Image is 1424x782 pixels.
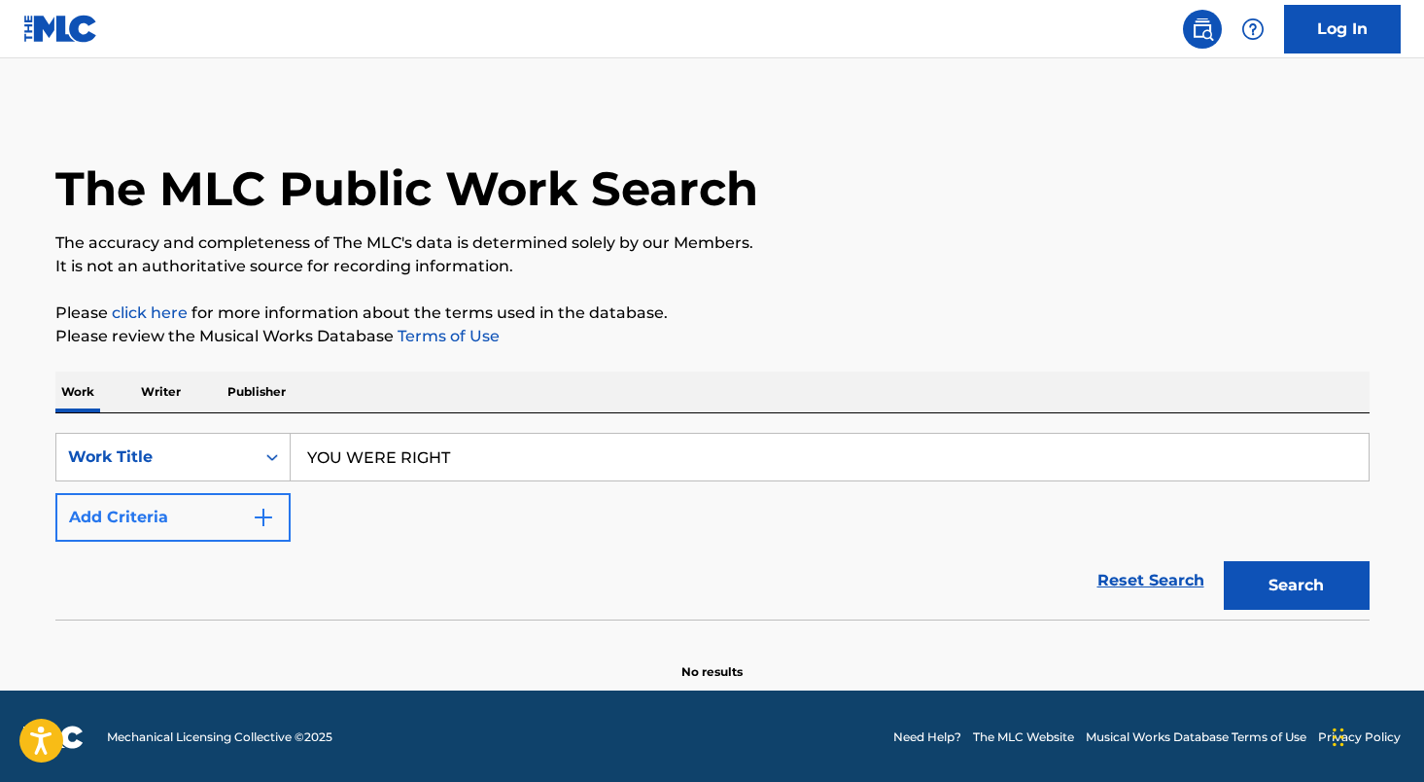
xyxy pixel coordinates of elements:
p: No results [681,640,743,681]
a: The MLC Website [973,729,1074,746]
button: Add Criteria [55,493,291,542]
a: Reset Search [1088,559,1214,602]
p: Writer [135,372,187,412]
a: Terms of Use [394,327,500,345]
button: Search [1224,561,1370,610]
a: Musical Works Database Terms of Use [1086,729,1306,746]
p: It is not an authoritative source for recording information. [55,255,1370,278]
a: click here [112,303,188,322]
img: help [1241,18,1265,41]
div: Help [1233,10,1272,49]
a: Public Search [1183,10,1222,49]
p: Please for more information about the terms used in the database. [55,302,1370,325]
p: Publisher [222,372,292,412]
p: Please review the Musical Works Database [55,325,1370,348]
a: Privacy Policy [1318,729,1401,746]
a: Need Help? [893,729,961,746]
img: MLC Logo [23,15,98,43]
a: Log In [1284,5,1401,53]
span: Mechanical Licensing Collective © 2025 [107,729,332,746]
form: Search Form [55,433,1370,620]
h1: The MLC Public Work Search [55,160,758,218]
p: The accuracy and completeness of The MLC's data is determined solely by our Members. [55,231,1370,255]
p: Work [55,372,100,412]
iframe: Chat Widget [1327,689,1424,782]
div: Drag [1333,708,1344,766]
div: Work Title [68,445,243,469]
img: logo [23,726,84,749]
img: search [1191,18,1214,41]
img: 9d2ae6d4665cec9f34b9.svg [252,506,275,529]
